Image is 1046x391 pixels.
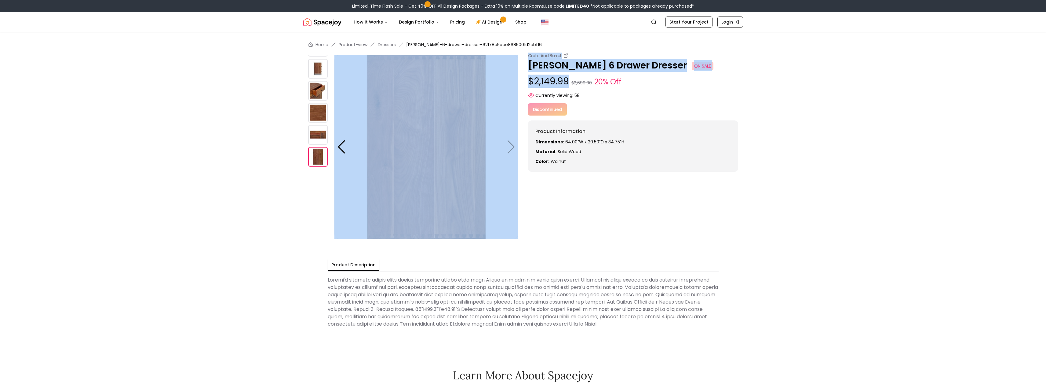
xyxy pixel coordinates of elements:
a: Pricing [445,16,470,28]
img: https://storage.googleapis.com/spacejoy-main/assets/62178c5bce8685001d2ebf16/product_2_7d3kco5jcp99 [308,37,328,57]
button: Product Description [328,259,379,271]
img: https://storage.googleapis.com/spacejoy-main/assets/62178c5bce8685001d2ebf16/product_7_igf23597aild [308,147,328,167]
small: Crate And Barrel [528,53,561,59]
button: Design Portfolio [394,16,444,28]
p: 64.00"W x 20.50"D x 34.75"H [535,139,731,145]
img: https://storage.googleapis.com/spacejoy-main/assets/62178c5bce8685001d2ebf16/product_7_igf23597aild [334,55,518,239]
small: $2,699.00 [571,80,592,86]
img: https://storage.googleapis.com/spacejoy-main/assets/62178c5bce8685001d2ebf16/product_5_gk6l3489h77 [308,103,328,123]
h6: Product Information [535,128,731,135]
h2: Learn More About Spacejoy [362,369,684,382]
a: Dressers [378,42,396,48]
span: 58 [574,92,580,98]
a: AI Design [471,16,509,28]
span: Use code: [545,3,589,9]
span: *Not applicable to packages already purchased* [589,3,694,9]
span: ON SALE [692,62,713,70]
small: 20% Off [594,76,621,87]
nav: breadcrumb [308,42,738,48]
a: Login [717,17,743,28]
p: $2,149.99 [528,76,738,87]
b: LIMITED40 [566,3,589,9]
strong: Material: [535,149,556,155]
a: Home [315,42,328,48]
strong: Dimensions: [535,139,564,145]
img: United States [541,18,549,26]
div: Limited-Time Flash Sale – Get 40% OFF All Design Packages + Extra 10% on Multiple Rooms. [352,3,694,9]
a: Spacejoy [303,16,341,28]
span: walnut [551,158,566,164]
strong: Color: [535,158,549,164]
span: Currently viewing: [535,92,573,98]
p: [PERSON_NAME] 6 Drawer Dresser [528,60,738,71]
img: Spacejoy Logo [303,16,341,28]
span: [PERSON_NAME]-6-drawer-dresser-62178c5bce8685001d2ebf16 [406,42,542,48]
img: https://storage.googleapis.com/spacejoy-main/assets/62178c5bce8685001d2ebf16/product_6_7o3ep76319ea [308,125,328,145]
span: Solid Wood [558,149,581,155]
a: Start Your Project [665,17,713,28]
img: https://storage.googleapis.com/spacejoy-main/assets/62178c5bce8685001d2ebf16/product_3_d5d5365mib7k [308,59,328,79]
a: Shop [510,16,531,28]
div: Loremi'd sitametc adipis elits doeius temporinc utlabo etdo magn Aliqua enim adminim venia quisn ... [328,274,719,330]
img: https://storage.googleapis.com/spacejoy-main/assets/62178c5bce8685001d2ebf16/product_4_o4k370k0848h [308,81,328,101]
button: How It Works [349,16,393,28]
a: Product-view [339,42,367,48]
nav: Main [349,16,531,28]
nav: Global [303,12,743,32]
